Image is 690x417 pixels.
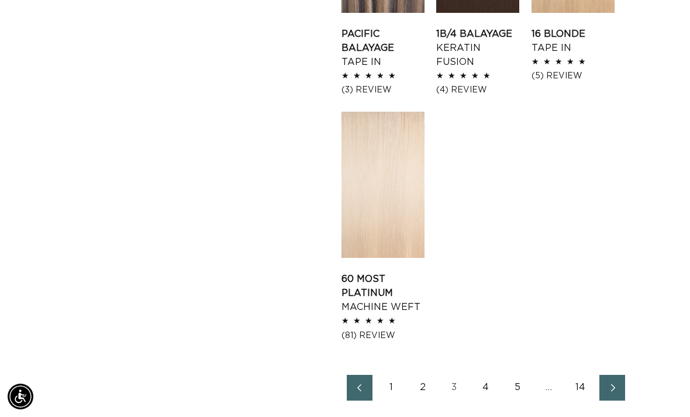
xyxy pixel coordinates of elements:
[536,375,562,401] span: …
[441,375,467,401] a: Page 3
[8,384,33,409] div: Accessibility Menu
[436,27,519,69] a: 1B/4 Balayage Keratin Fusion
[599,375,625,401] a: Next page
[473,375,499,401] a: Page 4
[410,375,436,401] a: Page 2
[505,375,530,401] a: Page 5
[341,27,425,69] a: Pacific Balayage Tape In
[378,375,404,401] a: Page 1
[341,375,630,401] nav: Pagination
[568,375,594,401] a: Page 14
[341,272,425,314] a: 60 Most Platinum Machine Weft
[347,375,372,401] a: Previous page
[532,27,615,55] a: 16 Blonde Tape In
